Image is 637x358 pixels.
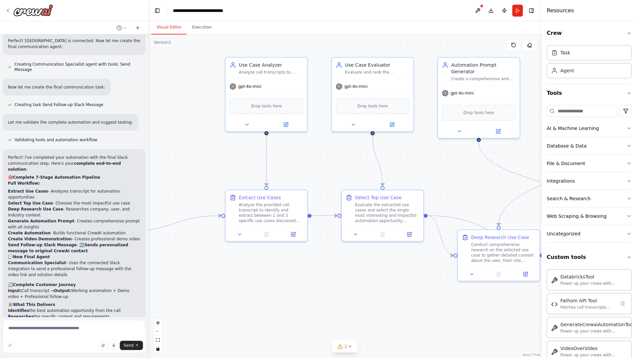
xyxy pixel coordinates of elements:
[8,38,140,50] p: Perfect! [GEOGRAPHIC_DATA] is connected. Now let me create the final communication agent:
[154,327,162,336] button: zoom out
[13,302,55,307] strong: What This Delivers
[8,288,140,300] p: Call transcript → Working automation + Demo video + Professional follow-up
[124,343,134,348] span: Send
[547,230,580,237] div: Uncategorized
[8,231,50,235] strong: Create Automation
[8,308,29,313] strong: Identifies
[239,62,303,68] div: Use Case Analyzer
[451,90,474,96] span: gpt-4o-mini
[547,190,632,207] button: Search & Research
[547,102,632,248] div: Tools
[547,84,632,102] button: Tools
[225,190,308,242] div: Extract Use CasesAnalyze the provided call transcript to identify and extract between 1 and 3 spe...
[355,202,419,223] div: Evaluate the extracted use cases and select the single most interesting and impactful automation ...
[8,288,22,293] strong: Input:
[132,24,143,32] button: Start a new chat
[239,194,281,201] div: Extract Use Cases
[8,189,48,194] strong: Extract Use Cases
[251,103,282,109] span: Drop tools here
[312,212,337,219] g: Edge from c19633d5-2c63-403a-be6b-0f81424a7696 to 29162b7a-2068-482e-a673-b0f2f97817b4
[8,236,140,242] li: - Creates professional demo video
[560,352,627,358] div: Power up your crews with video_over_video
[8,174,140,180] h2: 🎯
[8,154,140,172] p: Perfect! I've completed your automation with the final Slack communication step. Here's your :
[54,288,71,293] strong: Output:
[547,24,632,42] button: Crew
[13,255,50,259] strong: New Final Agent
[547,172,632,190] button: Integrations
[8,282,140,288] h2: 🔄
[471,234,529,241] div: Deep Research Use Case
[471,242,535,263] div: Conduct comprehensive research on the selected use case to gather detailed context about the user...
[154,319,162,353] div: React Flow controls
[8,243,77,247] strong: Send Follow-up Slack Message
[437,57,520,139] div: Automation Prompt GeneratorCreate a comprehensive and detailed prompt describing the selected use...
[8,261,66,265] strong: Communication Specialist
[13,175,100,180] strong: Complete 7-Stage Automation Pipeline
[495,143,588,226] g: Edge from fc862c28-173c-4acd-8e4b-35fb175a2248 to d33999d7-7698-4d0e-8515-2c9f114fd973
[560,297,615,304] div: Fathom API Tool
[357,103,388,109] span: Drop tools here
[560,328,634,334] div: Power up your crews with generate_crewai_automation_tool
[238,84,261,89] span: gpt-4o-mini
[560,305,615,310] div: Fetches call transcripts from the Fathom API using a recording ID. Requires FATHOM_API_KEY enviro...
[8,188,140,200] li: - Analyzes transcript for automation opportunities
[8,230,140,236] li: - Builds functional CrewAI automation
[15,137,97,143] span: Validating tools and automation workflow
[369,230,397,238] button: No output available
[154,40,171,45] div: Version 1
[8,302,140,308] h2: 🎉
[8,218,140,230] li: - Creates comprehensive prompt with all insights
[109,341,118,350] button: Click to speak your automation idea
[239,70,303,75] div: Analyze call transcripts to identify and extract between 1 and 3 specific use cases discussed bet...
[547,155,632,172] button: File & Document
[225,57,308,132] div: Use Case AnalyzerAnalyze call transcripts to identify and extract between 1 and 3 specific use ca...
[8,242,140,254] li: - 🆕
[263,135,270,186] g: Edge from 4fbf9367-65ce-4781-84c4-2f80358faa20 to c19633d5-2c63-403a-be6b-0f81424a7696
[8,260,140,278] li: - Uses the connected Slack integration to send a professional follow-up message with the video li...
[560,67,574,74] div: Agent
[560,321,634,328] div: GenerateCrewaiAutomationTool
[252,230,281,238] button: No output available
[8,254,140,260] h2: 💬
[8,219,74,223] strong: Generate Automation Prompt
[457,229,540,281] div: Deep Research Use CaseConduct comprehensive research on the selected use case to gather detailed ...
[114,24,130,32] button: Switch to previous chat
[551,277,558,284] img: DatabricksTool
[485,270,513,278] button: No output available
[345,70,409,75] div: Evaluate and rank the extracted use cases to select the single most interesting and impactful aut...
[547,178,575,184] div: Integrations
[331,57,414,132] div: Use Case EvaluatorEvaluate and rank the extracted use cases to select the single most interesting...
[547,208,632,225] button: Web Scraping & Browsing
[527,6,536,15] button: Hide right sidebar
[523,353,540,357] a: React Flow attribution
[547,125,599,132] div: AI & Machine Learning
[398,230,421,238] button: Open in side panel
[547,195,591,202] div: Search & Research
[99,341,108,350] button: Upload files
[13,282,76,287] strong: Complete Customer Journey
[267,121,305,129] button: Open in side panel
[547,120,632,137] button: AI & Machine Learning
[154,344,162,353] button: toggle interactivity
[618,299,627,308] button: Delete tool
[560,281,627,286] div: Power up your crews with databricks_tool
[551,349,558,355] img: VideoOverVideo
[551,301,558,308] img: Fathom API Tool
[15,102,103,107] span: Creating task Send Follow-up Slack Message
[8,314,140,320] li: the specific context and requirements
[463,109,494,116] span: Drop tools here
[560,49,570,56] div: Task
[8,200,140,206] li: - Chooses the most impactful use case
[369,135,386,186] g: Edge from 852ba8ed-97a5-405b-8f9f-8f294d17b2a6 to 29162b7a-2068-482e-a673-b0f2f97817b4
[154,319,162,327] button: zoom in
[547,7,574,15] h4: Resources
[547,225,632,242] button: Uncategorized
[8,308,140,314] li: the best automation opportunity from the call
[120,341,143,350] button: Send
[5,341,15,350] button: Improve this prompt
[173,7,242,14] nav: breadcrumb
[373,121,411,129] button: Open in side panel
[8,207,63,211] strong: Deep Research Use Case
[475,142,618,226] g: Edge from 807d0089-880b-48e6-9928-795239612480 to 78fb98fe-0019-4705-9d86-a42fc2c7e4c3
